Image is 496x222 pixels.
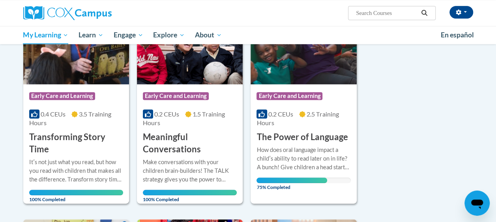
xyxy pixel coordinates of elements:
[143,158,237,184] div: Make conversations with your children brain-builders! The TALK strategy gives you the power to en...
[79,30,103,40] span: Learn
[137,4,243,203] a: Course LogoEarly Care and Learning0.2 CEUs1.5 Training Hours Meaningful ConversationsMake convers...
[148,26,190,44] a: Explore
[114,30,143,40] span: Engage
[18,26,74,44] a: My Learning
[29,92,95,100] span: Early Care and Learning
[436,27,479,43] a: En español
[418,8,430,18] button: Search
[256,131,348,143] h3: The Power of Language
[251,4,356,203] a: Course LogoEarly Care and Learning0.2 CEUs2.5 Training Hours The Power of LanguageHow does oral l...
[29,158,123,184] div: Itʹs not just what you read, but how you read with children that makes all the difference. Transf...
[256,146,350,172] div: How does oral language impact a childʹs ability to read later on in life? A bunch! Give children ...
[441,31,474,39] span: En español
[17,26,479,44] div: Main menu
[143,131,237,155] h3: Meaningful Conversations
[251,4,356,84] img: Course Logo
[355,8,418,18] input: Search Courses
[143,190,237,202] span: 100% Completed
[73,26,109,44] a: Learn
[256,178,327,183] div: Your progress
[256,178,327,190] span: 75% Completed
[256,92,322,100] span: Early Care and Learning
[137,4,243,84] img: Course Logo
[41,110,66,118] span: 0.4 CEUs
[143,190,237,195] div: Your progress
[464,191,490,216] iframe: Button to launch messaging window
[23,6,165,20] a: Cox Campus
[29,190,123,195] div: Your progress
[143,92,209,100] span: Early Care and Learning
[195,30,222,40] span: About
[154,110,179,118] span: 0.2 CEUs
[190,26,227,44] a: About
[268,110,293,118] span: 0.2 CEUs
[109,26,148,44] a: Engage
[23,30,68,40] span: My Learning
[29,190,123,202] span: 100% Completed
[23,4,129,84] img: Course Logo
[29,131,123,155] h3: Transforming Story Time
[449,6,473,18] button: Account Settings
[153,30,185,40] span: Explore
[23,6,112,20] img: Cox Campus
[23,4,129,203] a: Course LogoEarly Care and Learning0.4 CEUs3.5 Training Hours Transforming Story TimeItʹs not just...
